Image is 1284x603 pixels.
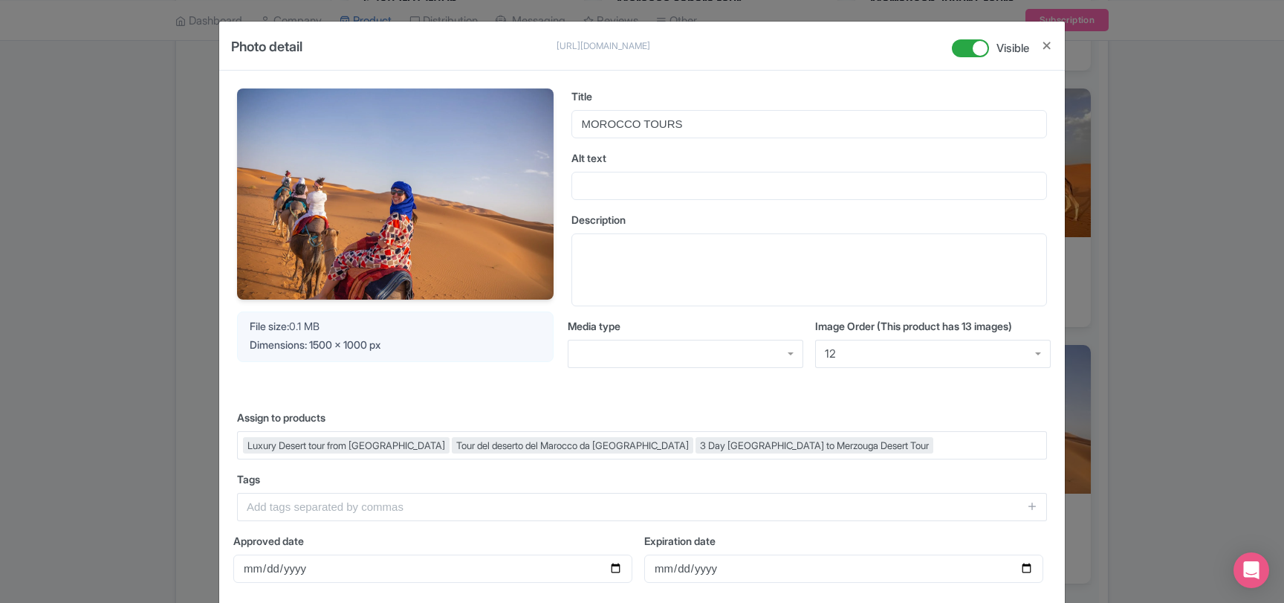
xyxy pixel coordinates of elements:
[825,347,836,361] div: 12
[237,88,554,300] img: uq9nyqcxahm4nnqjlg7u.webp
[695,437,933,454] div: 3 Day [GEOGRAPHIC_DATA] to Merzouga Desert Tour
[237,411,325,424] span: Assign to products
[250,338,380,351] span: Dimensions: 1500 x 1000 px
[571,90,592,103] span: Title
[815,320,1012,332] span: Image Order (This product has 13 images)
[644,535,716,547] span: Expiration date
[233,535,304,547] span: Approved date
[452,437,693,454] div: Tour del deserto del Marocco da [GEOGRAPHIC_DATA]
[571,152,606,164] span: Alt text
[250,320,289,332] span: File size:
[571,213,626,226] span: Description
[557,39,698,53] p: [URL][DOMAIN_NAME]
[243,437,450,454] div: Luxury Desert tour from [GEOGRAPHIC_DATA]
[250,318,541,334] div: 0.1 MB
[568,320,620,332] span: Media type
[1041,36,1053,55] button: Close
[231,36,302,70] h4: Photo detail
[996,40,1029,57] span: Visible
[237,473,260,486] span: Tags
[1233,552,1269,588] div: Open Intercom Messenger
[237,493,1047,521] input: Add tags separated by commas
